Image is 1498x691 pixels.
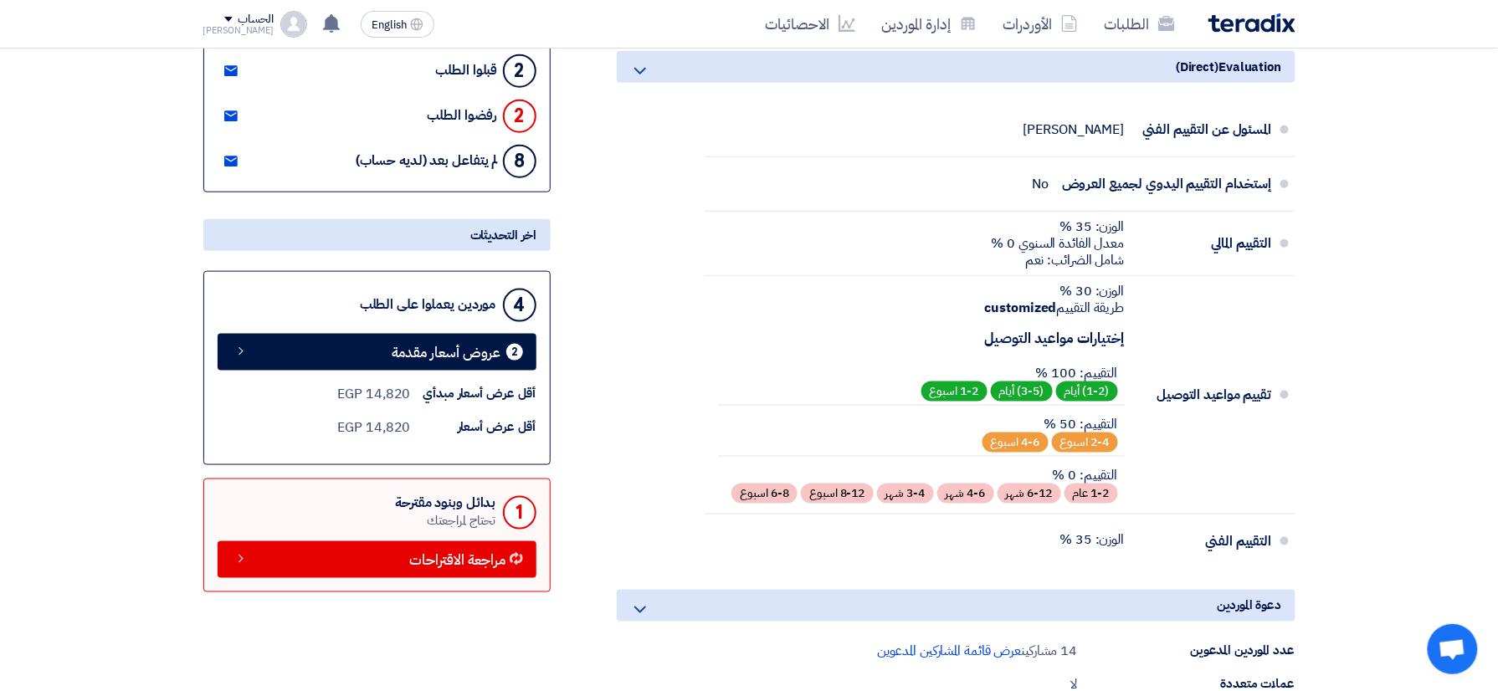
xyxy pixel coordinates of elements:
[718,330,1125,348] h6: إختيارات مواعيد التوصيل
[436,63,498,79] div: قبلوا الطلب
[1176,58,1218,76] span: (Direct)
[1138,110,1272,150] div: المسئول عن التقييم الفني
[982,433,1049,453] span: 4-6 اسبوع
[218,334,536,371] a: 2 عروض أسعار مقدمة
[982,416,1118,433] div: التقييم: 50 %
[1091,4,1188,44] a: الطلبات
[877,642,1078,662] div: 14 مشاركين
[203,219,551,251] div: اخر التحديثات
[998,484,1061,504] span: 6-12 شهر
[1023,121,1125,138] div: [PERSON_NAME]
[992,235,1125,252] div: معدل الفائدة السنوي 0 %
[731,484,798,504] span: 6-8 اسبوع
[1428,624,1478,674] div: Open chat
[337,384,410,404] div: 14,820 EGP
[718,299,1125,316] div: طريقة التقييم
[503,100,536,133] div: 2
[411,417,536,437] div: أقل عرض أسعار
[1218,596,1282,615] span: دعوة الموردين
[1218,58,1281,76] span: Evaluation
[360,297,496,313] div: موردين يعملوا على الطلب
[280,11,307,38] img: profile_test.png
[203,26,274,35] div: [PERSON_NAME]
[395,495,495,511] div: بدائل وبنود مقترحة
[1078,642,1295,661] div: عدد الموردين المدعوين
[869,4,990,44] a: إدارة الموردين
[218,541,536,578] a: مراجعة الاقتراحات
[361,11,434,38] button: English
[1052,433,1118,453] span: 2-4 اسبوع
[503,496,536,530] div: 1
[731,467,1118,484] div: التقييم: 0 %
[992,252,1125,269] div: شامل الضرائب: نعم
[1065,484,1118,504] span: 1-2 عام
[752,4,869,44] a: الاحصائيات
[503,289,536,322] div: 4
[990,4,1091,44] a: الأوردرات
[1056,381,1118,402] span: (1-2) أيام
[337,417,410,438] div: 14,820 EGP
[1032,176,1049,192] div: No
[1138,375,1272,415] div: تقييم مواعيد التوصيل
[992,218,1125,235] div: الوزن: 35 %
[1060,531,1125,548] div: الوزن: 35 %
[372,19,407,31] span: English
[1062,164,1272,204] div: إستخدام التقييم اليدوي لجميع العروض
[356,153,498,169] div: لم يتفاعل بعد (لديه حساب)
[238,13,274,27] div: الحساب
[718,283,1125,299] div: الوزن: 30 %
[411,384,536,403] div: أقل عرض أسعار مبدأي
[428,108,498,124] div: رفضوا الطلب
[506,344,523,361] div: 2
[921,381,988,402] span: 1-2 اسبوع
[1208,13,1295,33] img: Teradix logo
[985,298,1057,318] b: customized
[937,484,994,504] span: 4-6 شهر
[1138,223,1272,264] div: التقييم المالي
[395,511,495,530] div: تحتاج لمراجعتك
[921,365,1118,381] div: التقييم: 100 %
[410,554,506,566] span: مراجعة الاقتراحات
[503,54,536,88] div: 2
[392,346,501,359] span: عروض أسعار مقدمة
[1138,521,1272,561] div: التقييم الفني
[877,484,934,504] span: 3-4 شهر
[877,642,1022,662] span: عرض قائمة المشاركين المدعوين
[991,381,1053,402] span: (3-5) أيام
[503,145,536,178] div: 8
[801,484,874,504] span: 8-12 اسبوع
